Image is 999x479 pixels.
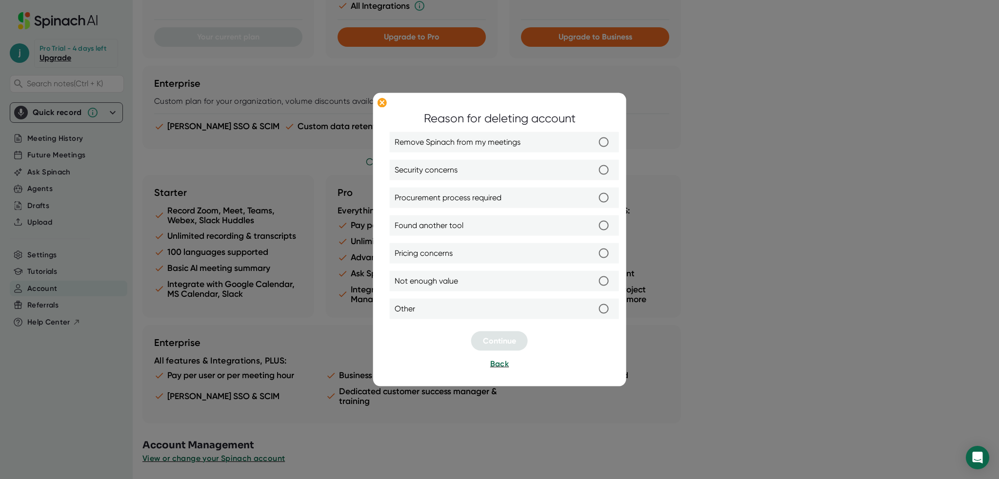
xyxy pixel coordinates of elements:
span: Not enough value [395,275,458,287]
div: Open Intercom Messenger [966,446,989,469]
span: Remove Spinach from my meetings [395,136,520,148]
div: Reason for deleting account [424,110,576,127]
button: Back [490,358,509,370]
span: Found another tool [395,220,463,231]
span: Pricing concerns [395,248,453,259]
span: Procurement process required [395,192,501,204]
button: Continue [471,331,528,351]
span: Security concerns [395,164,458,176]
span: Other [395,303,415,315]
span: Continue [483,336,516,345]
span: Back [490,359,509,368]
